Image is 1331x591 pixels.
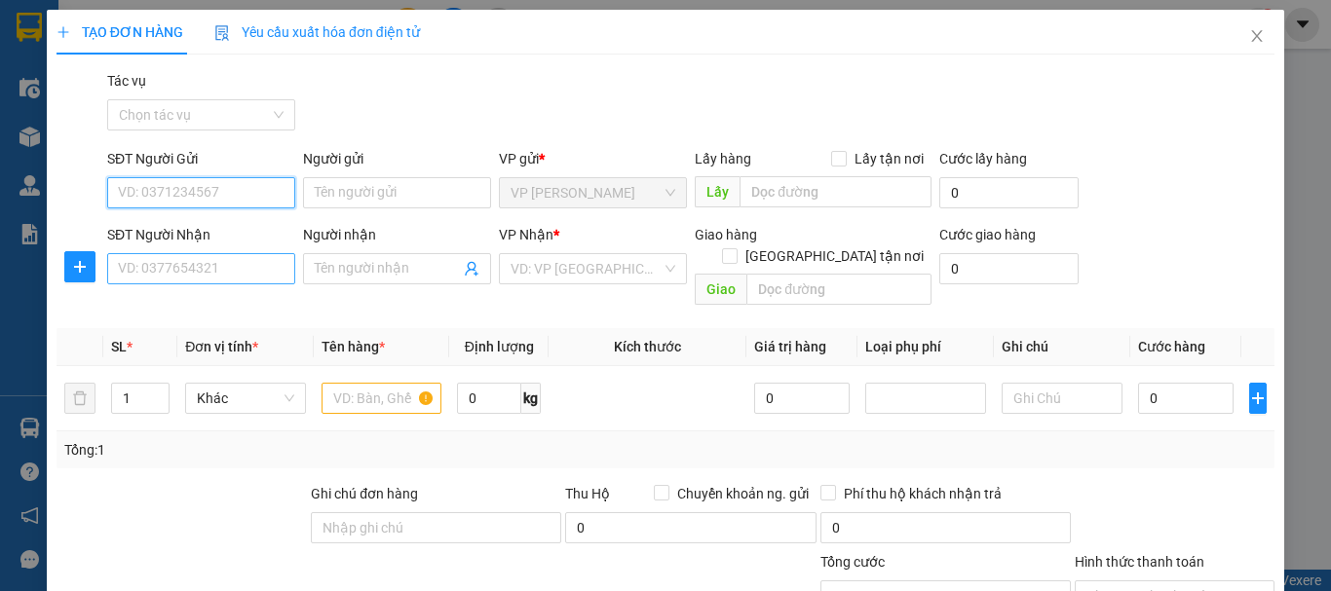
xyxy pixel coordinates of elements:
[565,486,610,501] span: Thu Hộ
[57,24,183,40] span: TẠO ĐƠN HÀNG
[303,148,491,169] div: Người gửi
[1230,10,1284,64] button: Close
[994,328,1130,366] th: Ghi chú
[465,339,534,354] span: Định lượng
[738,245,932,267] span: [GEOGRAPHIC_DATA] tận nơi
[214,24,420,40] span: Yêu cầu xuất hóa đơn điện tử
[669,483,817,504] span: Chuyển khoản ng. gửi
[521,383,541,414] span: kg
[322,383,442,414] input: VD: Bàn, Ghế
[939,151,1027,166] label: Cước lấy hàng
[107,148,295,169] div: SĐT Người Gửi
[857,328,994,366] th: Loại phụ phí
[614,339,681,354] span: Kích thước
[695,151,751,166] span: Lấy hàng
[499,148,687,169] div: VP gửi
[311,512,561,543] input: Ghi chú đơn hàng
[695,274,746,305] span: Giao
[64,383,95,414] button: delete
[499,227,553,242] span: VP Nhận
[322,339,385,354] span: Tên hàng
[197,384,294,413] span: Khác
[111,339,127,354] span: SL
[1075,554,1204,570] label: Hình thức thanh toán
[511,178,675,207] span: VP Ngọc Hồi
[185,339,258,354] span: Đơn vị tính
[847,148,932,169] span: Lấy tận nơi
[1250,390,1266,406] span: plus
[214,25,230,41] img: icon
[65,259,95,275] span: plus
[695,227,757,242] span: Giao hàng
[939,227,1036,242] label: Cước giao hàng
[754,383,850,414] input: 0
[939,177,1079,208] input: Cước lấy hàng
[1138,339,1205,354] span: Cước hàng
[303,224,491,245] div: Người nhận
[464,261,479,277] span: user-add
[64,251,95,282] button: plus
[1002,383,1122,414] input: Ghi Chú
[820,554,885,570] span: Tổng cước
[695,176,740,207] span: Lấy
[1249,28,1265,44] span: close
[740,176,932,207] input: Dọc đường
[64,439,515,461] div: Tổng: 1
[57,25,70,39] span: plus
[939,253,1079,284] input: Cước giao hàng
[754,339,826,354] span: Giá trị hàng
[1249,383,1267,414] button: plus
[836,483,1009,504] span: Phí thu hộ khách nhận trả
[107,224,295,245] div: SĐT Người Nhận
[107,73,146,89] label: Tác vụ
[311,486,418,501] label: Ghi chú đơn hàng
[746,274,932,305] input: Dọc đường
